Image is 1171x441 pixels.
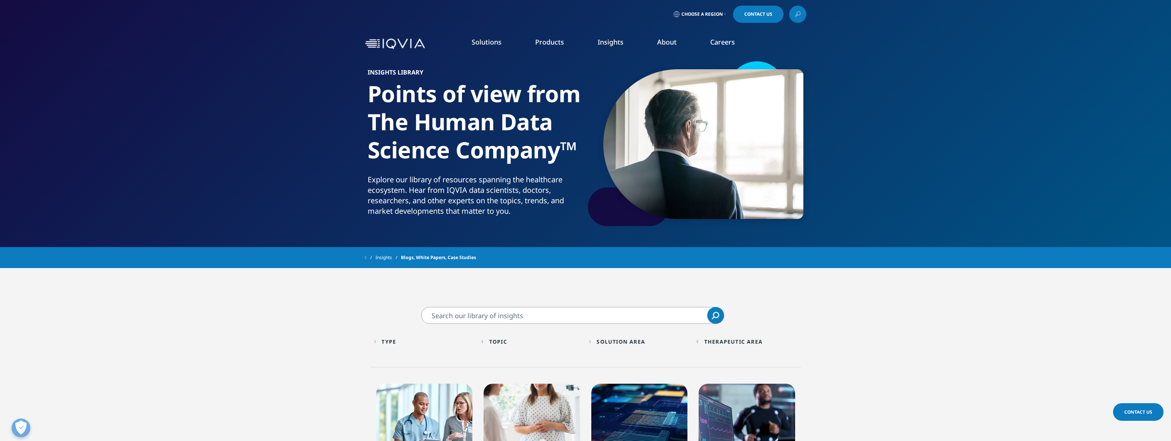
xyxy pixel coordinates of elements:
img: IQVIA Healthcare Information Technology and Pharma Clinical Research Company [365,39,425,49]
h6: Insights Library [368,69,583,80]
span: Contact Us [744,12,772,16]
a: Contact Us [733,6,784,23]
a: About [657,37,677,46]
a: Careers [710,37,735,46]
a: Search [707,307,724,324]
div: Topic facet. [489,338,507,345]
a: Insights [375,251,401,264]
span: Choose a Region [681,11,723,17]
div: Therapeutic Area facet. [704,338,763,345]
svg: Search [712,312,719,319]
img: gettyimages-994519422-900px.jpg [603,69,803,219]
p: Explore our library of resources spanning the healthcare ecosystem. Hear from IQVIA data scientis... [368,174,583,221]
a: Solutions [472,37,502,46]
nav: Primary [428,26,806,61]
span: Blogs, White Papers, Case Studies [401,251,476,264]
div: Type facet. [381,338,396,345]
div: Solution Area facet. [597,338,645,345]
a: Products [535,37,564,46]
span: Contact Us [1124,409,1152,415]
a: Contact Us [1113,403,1164,421]
button: Open Preferences [12,419,30,437]
input: Search [421,307,724,324]
h1: Points of view from The Human Data Science Company™ [368,80,583,174]
a: Insights [598,37,623,46]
